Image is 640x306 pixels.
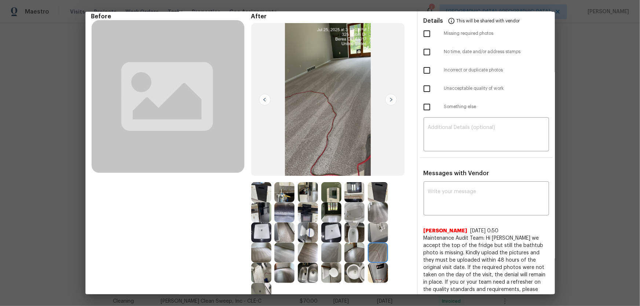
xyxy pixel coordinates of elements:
[259,94,271,106] img: left-chevron-button-url
[418,80,555,98] div: Unacceptable quality of work
[444,49,549,55] span: No time, date and/or address stamps
[444,30,549,37] span: Missing required photos
[444,67,549,73] span: Incorrect or duplicate photos
[418,43,555,61] div: No time, date and/or address stamps
[424,227,468,235] span: [PERSON_NAME]
[471,228,499,233] span: [DATE] 0:50
[91,13,251,20] span: Before
[444,85,549,92] span: Unacceptable quality of work
[418,98,555,116] div: Something else
[418,61,555,80] div: Incorrect or duplicate photos
[457,12,520,29] span: This will be shared with vendor
[251,13,411,20] span: After
[424,12,443,29] span: Details
[385,94,397,106] img: right-chevron-button-url
[444,104,549,110] span: Something else
[418,25,555,43] div: Missing required photos
[424,170,489,176] span: Messages with Vendor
